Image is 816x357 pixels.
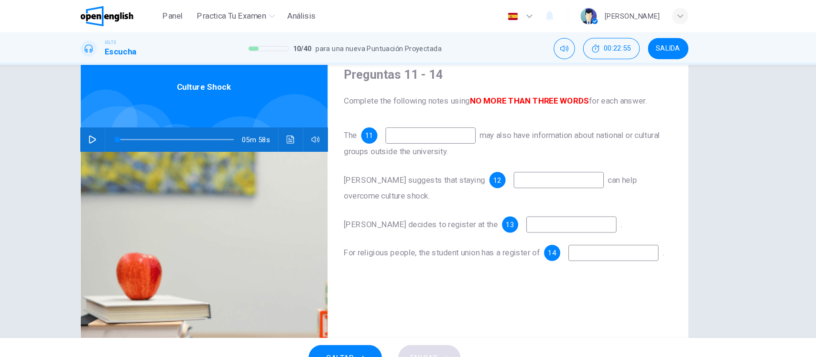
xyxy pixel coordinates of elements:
[370,207,515,216] span: [PERSON_NAME] decides to register at the
[343,40,462,52] span: para una nueva Puntuación Proyectada
[370,123,668,147] span: may also have information about national or cultural groups outside the university.
[353,331,380,345] span: SALTAR
[671,234,672,243] span: .
[312,120,327,143] button: Haz clic para ver la transcripción del audio
[593,8,609,23] img: Profile picture
[664,42,687,50] span: SALIDA
[370,234,555,243] span: For religious people, the student union has a register of
[615,42,641,50] span: 00:22:55
[199,10,218,21] span: Panel
[121,6,194,25] a: OpenEnglish logo
[511,167,519,173] span: 12
[144,37,155,43] span: IELTS
[231,10,296,21] span: Practica tu examen
[631,207,632,216] span: .
[563,235,570,242] span: 14
[274,120,308,143] span: 05m 58s
[596,36,649,56] button: 00:22:55
[523,209,531,215] span: 13
[616,10,668,21] div: [PERSON_NAME]
[228,7,309,24] button: Practica tu examen
[370,123,382,132] span: The
[489,91,601,100] b: NO MORE THAN THREE WORDS
[313,7,347,24] button: Análisis
[322,40,339,52] span: 10 / 40
[370,165,503,174] span: [PERSON_NAME] suggests that staying
[523,12,535,19] img: es
[337,325,406,350] button: SALTAR
[657,36,695,56] button: SALIDA
[568,36,588,56] div: Silenciar
[596,36,649,56] div: Ocultar
[144,43,174,55] h1: Escucha
[121,6,172,25] img: OpenEnglish logo
[212,76,263,88] span: Culture Shock
[370,63,680,78] h4: Preguntas 11 - 14
[370,90,680,101] span: Complete the following notes using for each answer.
[316,10,343,21] span: Análisis
[390,125,398,131] span: 11
[193,7,224,24] button: Panel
